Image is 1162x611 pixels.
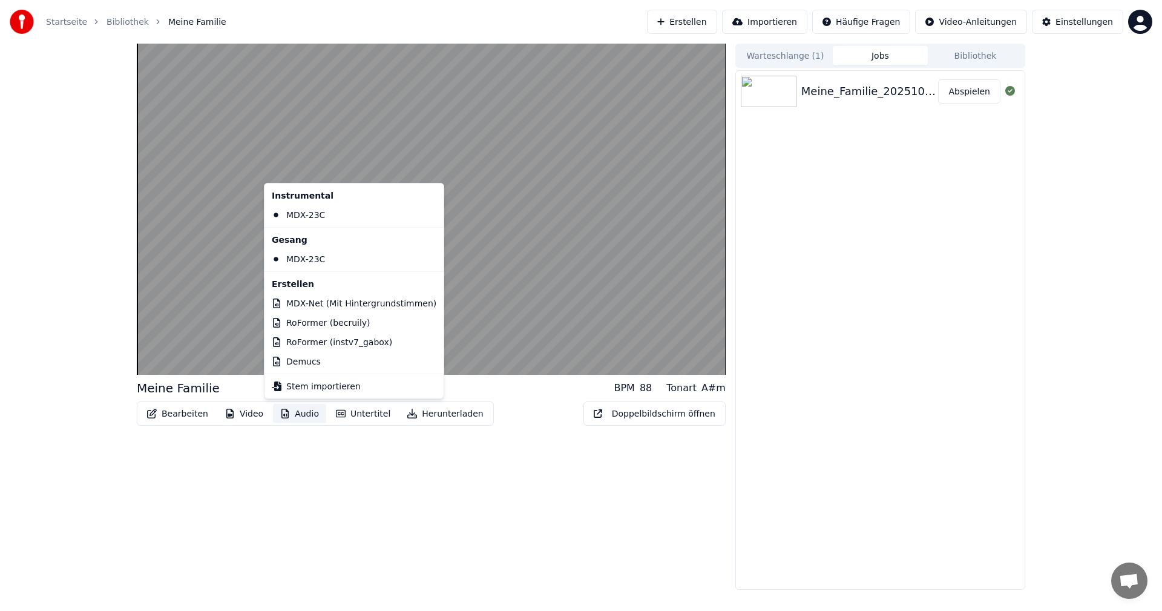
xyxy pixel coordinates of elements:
span: Meine Familie [168,16,226,28]
div: Chat öffnen [1111,563,1147,599]
span: ( 1 ) [812,50,824,62]
nav: breadcrumb [46,16,226,28]
div: Meine Familie [137,380,220,397]
button: Video-Anleitungen [915,10,1027,34]
button: Doppelbildschirm öffnen [583,401,726,426]
button: Herunterladen [400,404,490,423]
button: Untertitel [329,404,398,423]
div: Tonart [666,381,697,395]
div: Demucs [267,352,441,371]
button: Einstellungen [1032,10,1123,34]
div: RoFormer (instv7_gabox) [267,332,441,352]
a: Bibliothek [107,16,149,28]
button: Jobs [833,46,928,65]
div: Meine_Familie_20251009_071651_64f14f (2) [801,83,939,100]
button: Audio [273,404,326,423]
button: Häufige Fragen [812,10,911,34]
a: Startseite [46,16,87,28]
div: MDX-Net (Mit Hintergrundstimmen) [267,294,441,313]
div: Erstellen [267,274,441,294]
div: A#m [701,381,726,395]
button: Bibliothek [928,46,1023,65]
div: MDX-23C [267,205,441,225]
div: Gesang [267,230,441,249]
div: Instrumental [267,186,441,205]
button: Video [218,404,271,423]
div: Einstellungen [1055,16,1113,28]
button: Erstellen [647,10,717,34]
button: Importieren [722,10,807,34]
img: youka [10,10,34,34]
div: BPM [614,381,634,395]
div: MDX-23C [267,249,441,269]
div: Stem importieren [286,380,361,392]
div: RoFormer (becruily) [267,313,441,332]
button: Abspielen [938,79,1000,104]
button: Bearbeiten [140,404,215,423]
div: 88 [640,381,652,395]
button: Warteschlange [738,46,833,65]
